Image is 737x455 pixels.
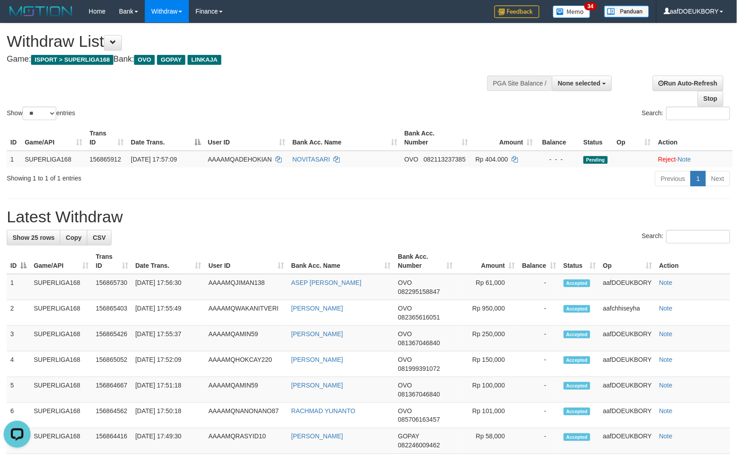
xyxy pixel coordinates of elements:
[457,326,519,351] td: Rp 250,000
[457,403,519,428] td: Rp 101,000
[90,156,121,163] span: 156865912
[208,156,272,163] span: AAAAMQADEHOKIAN
[30,428,92,454] td: SUPERLIGA168
[659,305,673,312] a: Note
[291,279,361,286] a: ASEP [PERSON_NAME]
[66,234,81,241] span: Copy
[7,403,30,428] td: 6
[288,248,394,274] th: Bank Acc. Name: activate to sort column ascending
[398,305,412,312] span: OVO
[134,55,155,65] span: OVO
[291,330,343,338] a: [PERSON_NAME]
[92,248,132,274] th: Trans ID: activate to sort column ascending
[398,288,440,295] span: Copy 082295158847 to clipboard
[289,125,401,151] th: Bank Acc. Name: activate to sort column ascending
[60,230,87,245] a: Copy
[599,428,656,454] td: aafDOEUKBORY
[7,107,75,120] label: Show entries
[7,55,482,64] h4: Game: Bank:
[537,125,580,151] th: Balance
[666,107,730,120] input: Search:
[92,377,132,403] td: 156864667
[540,155,576,164] div: - - -
[398,391,440,398] span: Copy 081367046840 to clipboard
[658,156,676,163] a: Reject
[564,408,591,415] span: Accepted
[205,428,288,454] td: AAAAMQRASYID10
[30,326,92,351] td: SUPERLIGA168
[92,326,132,351] td: 156865426
[205,248,288,274] th: User ID: activate to sort column ascending
[398,339,440,347] span: Copy 081367046840 to clipboard
[7,230,60,245] a: Show 25 rows
[599,326,656,351] td: aafDOEUKBORY
[519,428,560,454] td: -
[30,377,92,403] td: SUPERLIGA168
[398,356,412,363] span: OVO
[613,125,655,151] th: Op: activate to sort column ascending
[580,125,613,151] th: Status
[655,125,733,151] th: Action
[698,91,724,106] a: Stop
[457,351,519,377] td: Rp 150,000
[519,300,560,326] td: -
[7,170,301,183] div: Showing 1 to 1 of 1 entries
[558,80,601,87] span: None selected
[457,377,519,403] td: Rp 100,000
[398,365,440,372] span: Copy 081999391072 to clipboard
[205,377,288,403] td: AAAAMQAMIN59
[395,248,457,274] th: Bank Acc. Number: activate to sort column ascending
[564,382,591,390] span: Accepted
[21,151,86,167] td: SUPERLIGA168
[7,151,21,167] td: 1
[659,433,673,440] a: Note
[519,403,560,428] td: -
[132,300,205,326] td: [DATE] 17:55:49
[21,125,86,151] th: Game/API: activate to sort column ascending
[131,156,177,163] span: [DATE] 17:57:09
[7,300,30,326] td: 2
[599,300,656,326] td: aafchhiseyha
[584,156,608,164] span: Pending
[457,428,519,454] td: Rp 58,000
[457,274,519,300] td: Rp 61,000
[472,125,537,151] th: Amount: activate to sort column ascending
[487,76,552,91] div: PGA Site Balance /
[564,356,591,364] span: Accepted
[642,230,730,243] label: Search:
[132,274,205,300] td: [DATE] 17:56:30
[86,125,127,151] th: Trans ID: activate to sort column ascending
[132,403,205,428] td: [DATE] 17:50:18
[519,248,560,274] th: Balance: activate to sort column ascending
[7,208,730,226] h1: Latest Withdraw
[398,416,440,423] span: Copy 085706163457 to clipboard
[291,382,343,389] a: [PERSON_NAME]
[205,300,288,326] td: AAAAMQWAKANITVERI
[666,230,730,243] input: Search:
[457,300,519,326] td: Rp 950,000
[22,107,56,120] select: Showentries
[4,4,31,31] button: Open LiveChat chat widget
[599,377,656,403] td: aafDOEUKBORY
[706,171,730,186] a: Next
[659,330,673,338] a: Note
[205,274,288,300] td: AAAAMQJIMAN138
[398,433,419,440] span: GOPAY
[560,248,600,274] th: Status: activate to sort column ascending
[655,171,691,186] a: Previous
[30,274,92,300] td: SUPERLIGA168
[291,305,343,312] a: [PERSON_NAME]
[92,403,132,428] td: 156864562
[519,326,560,351] td: -
[7,125,21,151] th: ID
[398,382,412,389] span: OVO
[7,326,30,351] td: 3
[30,403,92,428] td: SUPERLIGA168
[30,248,92,274] th: Game/API: activate to sort column ascending
[7,248,30,274] th: ID: activate to sort column descending
[92,300,132,326] td: 156865403
[93,234,106,241] span: CSV
[655,151,733,167] td: ·
[494,5,539,18] img: Feedback.jpg
[398,407,412,414] span: OVO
